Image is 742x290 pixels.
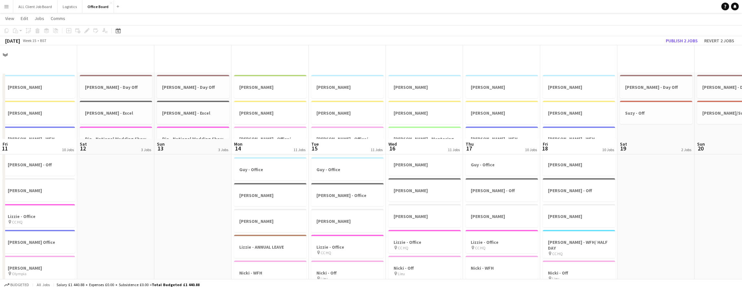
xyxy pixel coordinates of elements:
span: 16 [387,145,397,152]
button: Publish 2 jobs [663,36,700,45]
app-job-card: Nicki - WFH [466,256,538,279]
app-job-card: [PERSON_NAME] [466,75,538,98]
app-job-card: Rio - National Wedding Show Excel [80,127,152,150]
app-job-card: Rio - National Wedding Show Excel [157,127,229,150]
h3: [PERSON_NAME] [234,110,306,116]
app-job-card: [PERSON_NAME] - Day Off [80,75,152,98]
span: CC HQ [321,250,331,255]
button: Budgeted [3,281,30,288]
h3: Guy - Office [311,167,384,172]
h3: [PERSON_NAME] - WFH [466,136,538,142]
app-job-card: [PERSON_NAME] [543,204,615,227]
h3: [PERSON_NAME] - Office/ Mentoring [234,136,306,148]
app-job-card: [PERSON_NAME] - Office/ Mentoring Office/ Mentoring [311,127,384,155]
div: Nicki - WFH [234,261,306,284]
div: [PERSON_NAME] - Off [466,178,538,202]
app-job-card: [PERSON_NAME] - WFH [466,127,538,150]
app-job-card: Guy - Office [466,152,538,176]
div: [PERSON_NAME] [3,101,75,124]
h3: [PERSON_NAME] [388,110,461,116]
app-job-card: [PERSON_NAME] [388,178,461,202]
div: Lizzie - ANNUAL LEAVE [234,235,306,258]
div: Guy - Office [311,157,384,181]
div: 10 Jobs [62,147,74,152]
h3: [PERSON_NAME] [543,110,615,116]
a: Edit [18,14,31,23]
h3: [PERSON_NAME] [388,162,461,168]
div: Nicki - Off Lieu [311,261,384,284]
h3: Nicki - Off [311,270,384,276]
app-job-card: [PERSON_NAME] - Day Off [157,75,229,98]
h3: [PERSON_NAME] [388,213,461,219]
app-job-card: Lizzie - Office CC HQ [466,230,538,253]
span: 19 [619,145,627,152]
h3: [PERSON_NAME] - Mentoring [388,136,461,142]
app-job-card: [PERSON_NAME] Olympia [3,256,75,279]
app-job-card: [PERSON_NAME] - Office/ Mentoring Office/ Mentoring [234,127,306,155]
h3: [PERSON_NAME] [234,218,306,224]
div: 10 Jobs [602,147,614,152]
div: [DATE] [5,37,20,44]
span: Sat [80,141,87,147]
span: View [5,16,14,21]
app-job-card: [PERSON_NAME] Office [3,230,75,253]
span: Jobs [35,16,44,21]
h3: [PERSON_NAME] - Off [466,188,538,193]
span: Wed [388,141,397,147]
button: Revert 2 jobs [702,36,737,45]
h3: [PERSON_NAME] [3,110,75,116]
h3: Lizzie - Office [388,239,461,245]
app-job-card: [PERSON_NAME] - Mentoring ON SITE [388,127,461,150]
h3: [PERSON_NAME] - Excel [80,110,152,116]
h3: [PERSON_NAME] [311,218,384,224]
app-job-card: [PERSON_NAME] - Day Off [620,75,692,98]
app-job-card: [PERSON_NAME] [311,101,384,124]
h3: [PERSON_NAME] [3,265,75,271]
div: 11 Jobs [294,147,305,152]
app-job-card: [PERSON_NAME] [311,75,384,98]
div: [PERSON_NAME] [466,204,538,227]
h3: [PERSON_NAME] - Day Off [80,84,152,90]
h3: [PERSON_NAME] [234,84,306,90]
div: BST [40,38,46,43]
div: [PERSON_NAME] [234,183,306,206]
app-job-card: [PERSON_NAME] - Off [543,178,615,202]
app-job-card: Suzy - Off [620,101,692,124]
div: Salary £1 440.88 + Expenses £0.00 + Subsistence £0.00 = [57,282,200,287]
h3: [PERSON_NAME] - Day Off [620,84,692,90]
a: Comms [48,14,68,23]
span: 17 [465,145,474,152]
app-job-card: [PERSON_NAME] - WFH [543,127,615,150]
span: Edit [21,16,28,21]
app-job-card: [PERSON_NAME] [543,152,615,176]
h3: Nicki - WFH [466,265,538,271]
h3: Guy - Office [466,162,538,168]
span: Sun [157,141,165,147]
h3: [PERSON_NAME] - WFH [3,136,75,142]
span: Tue [311,141,319,147]
app-job-card: [PERSON_NAME] [543,75,615,98]
app-job-card: [PERSON_NAME] - Excel [157,101,229,124]
span: 13 [156,145,165,152]
span: Comms [51,16,65,21]
h3: [PERSON_NAME] - Off [3,162,75,168]
div: 11 Jobs [448,147,460,152]
app-job-card: [PERSON_NAME] - Excel [80,101,152,124]
app-job-card: Nicki - Off Lieu [543,261,615,284]
a: Jobs [32,14,47,23]
div: [PERSON_NAME] [234,75,306,98]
